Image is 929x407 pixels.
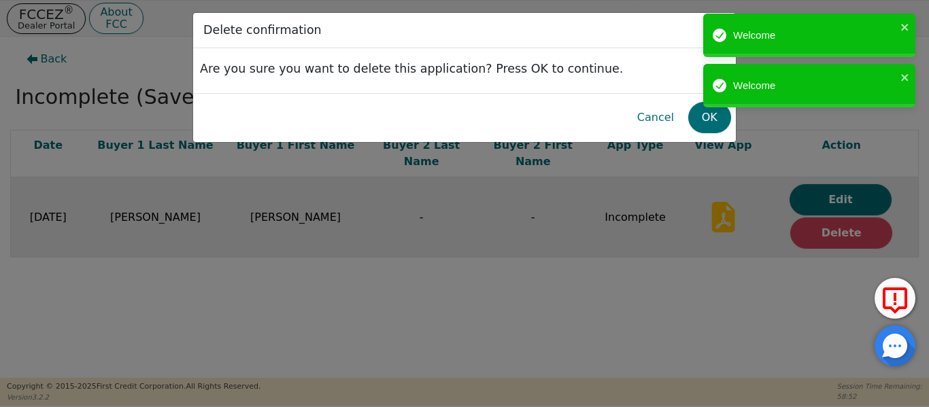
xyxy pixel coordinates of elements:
h3: Are you sure you want to delete this application? Press OK to continue. [200,55,729,83]
h3: Delete confirmation [200,20,325,41]
div: Welcome [733,78,896,94]
button: close [900,19,910,35]
button: Report Error to FCC [875,278,915,319]
button: close [900,69,910,85]
button: Cancel [626,102,685,133]
div: Welcome [733,28,896,43]
button: OK [688,102,731,133]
